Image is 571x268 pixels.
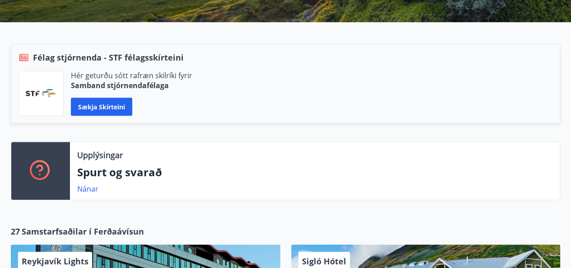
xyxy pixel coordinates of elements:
[302,256,346,267] span: Sigló Hótel
[33,52,184,63] span: Félag stjórnenda - STF félagsskírteini
[77,165,552,180] p: Spurt og svarað
[71,98,132,116] button: Sækja skírteini
[22,226,144,237] span: Samstarfsaðilar í Ferðaávísun
[77,184,98,194] a: Nánar
[22,256,88,267] span: Reykjavík Lights
[71,80,192,90] p: Samband stjórnendafélaga
[11,226,20,237] span: 27
[71,71,192,80] p: Hér geturðu sótt rafræn skilríki fyrir
[26,89,56,97] img: vjCaq2fThgY3EUYqSgpjEiBg6WP39ov69hlhuPVN.png
[77,149,123,161] p: Upplýsingar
